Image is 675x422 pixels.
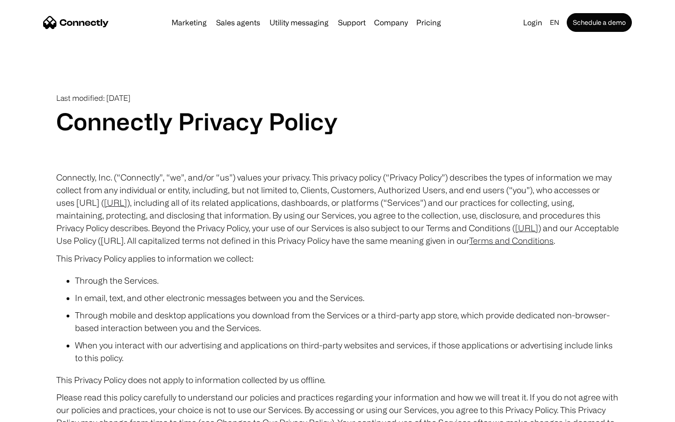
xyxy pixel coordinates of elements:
[56,374,619,386] p: This Privacy Policy does not apply to information collected by us offline.
[412,19,445,26] a: Pricing
[515,223,538,233] a: [URL]
[56,153,619,166] p: ‍
[519,16,546,29] a: Login
[75,274,619,287] li: Through the Services.
[266,19,332,26] a: Utility messaging
[75,309,619,334] li: Through mobile and desktop applications you download from the Services or a third-party app store...
[168,19,210,26] a: Marketing
[104,198,127,207] a: [URL]
[550,16,559,29] div: en
[9,405,56,419] aside: Language selected: English
[56,136,619,149] p: ‍
[567,13,632,32] a: Schedule a demo
[334,19,369,26] a: Support
[56,252,619,265] p: This Privacy Policy applies to information we collect:
[75,292,619,304] li: In email, text, and other electronic messages between you and the Services.
[56,94,619,103] p: Last modified: [DATE]
[75,339,619,364] li: When you interact with our advertising and applications on third-party websites and services, if ...
[212,19,264,26] a: Sales agents
[19,406,56,419] ul: Language list
[56,107,619,136] h1: Connectly Privacy Policy
[469,236,554,245] a: Terms and Conditions
[56,171,619,247] p: Connectly, Inc. (“Connectly”, “we”, and/or “us”) values your privacy. This privacy policy (“Priva...
[374,16,408,29] div: Company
